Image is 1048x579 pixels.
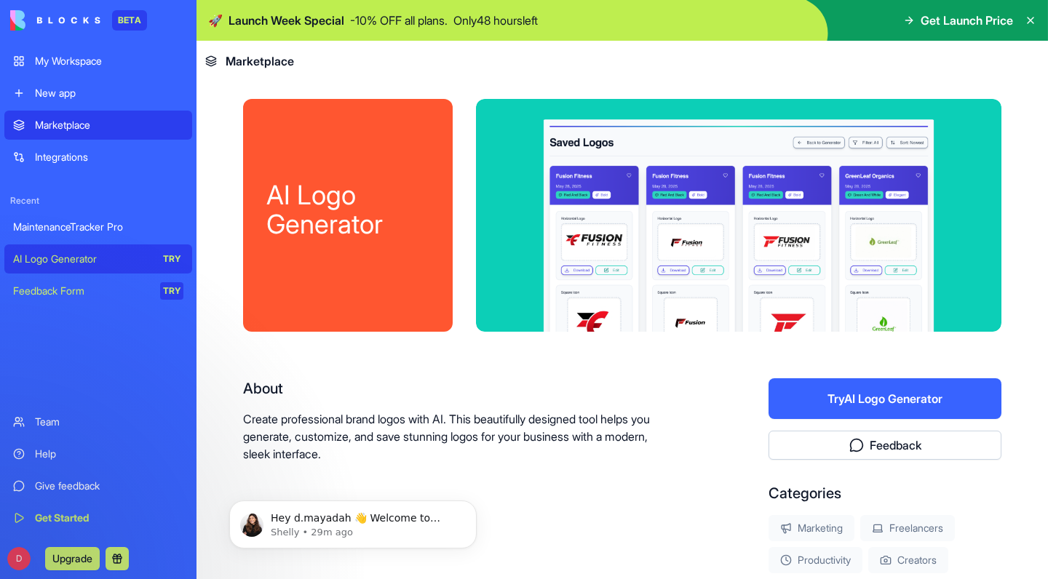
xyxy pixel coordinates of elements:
div: AI Logo Generator [13,252,150,266]
div: Productivity [769,547,862,573]
a: Help [4,439,192,468]
div: About [243,378,675,399]
a: Upgrade [45,551,100,565]
div: TRY [160,282,183,300]
div: Categories [769,483,1001,503]
div: Integrations [35,150,183,164]
span: Recent [4,195,192,207]
div: New app [35,86,183,100]
div: My Workspace [35,54,183,68]
button: Upgrade [45,547,100,570]
div: Freelancers [860,515,955,541]
p: Create professional brand logos with AI. This beautifully designed tool helps you generate, custo... [243,410,675,463]
span: Get Launch Price [921,12,1013,29]
a: New app [4,79,192,108]
a: BETA [10,10,147,31]
a: AI Logo GeneratorTRY [4,244,192,273]
div: Creators [868,547,948,573]
div: Help [35,447,183,461]
a: Give feedback [4,471,192,500]
div: TRY [160,250,183,268]
span: Marketplace [226,52,294,70]
div: BETA [112,10,147,31]
a: Team [4,407,192,436]
iframe: Intercom notifications message [207,470,499,572]
div: Give feedback [35,479,183,493]
span: Launch Week Special [229,12,344,29]
p: Only 48 hours left [453,12,538,29]
a: My Workspace [4,47,192,76]
span: D [7,547,31,570]
div: MaintenanceTracker Pro [13,220,183,234]
a: Feedback FormTRY [4,276,192,306]
span: 🚀 [208,12,223,29]
a: MaintenanceTracker Pro [4,212,192,241]
p: - 10 % OFF all plans. [350,12,448,29]
button: TryAI Logo Generator [769,378,1001,419]
div: Marketplace [35,118,183,132]
img: logo [10,10,100,31]
div: Team [35,415,183,429]
div: Feedback Form [13,284,150,298]
a: Integrations [4,143,192,172]
div: AI Logo Generator [266,180,429,239]
div: Get Started [35,511,183,525]
a: Get Started [4,503,192,532]
div: Marketing [769,515,854,541]
a: Marketplace [4,111,192,140]
button: Feedback [769,431,1001,460]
